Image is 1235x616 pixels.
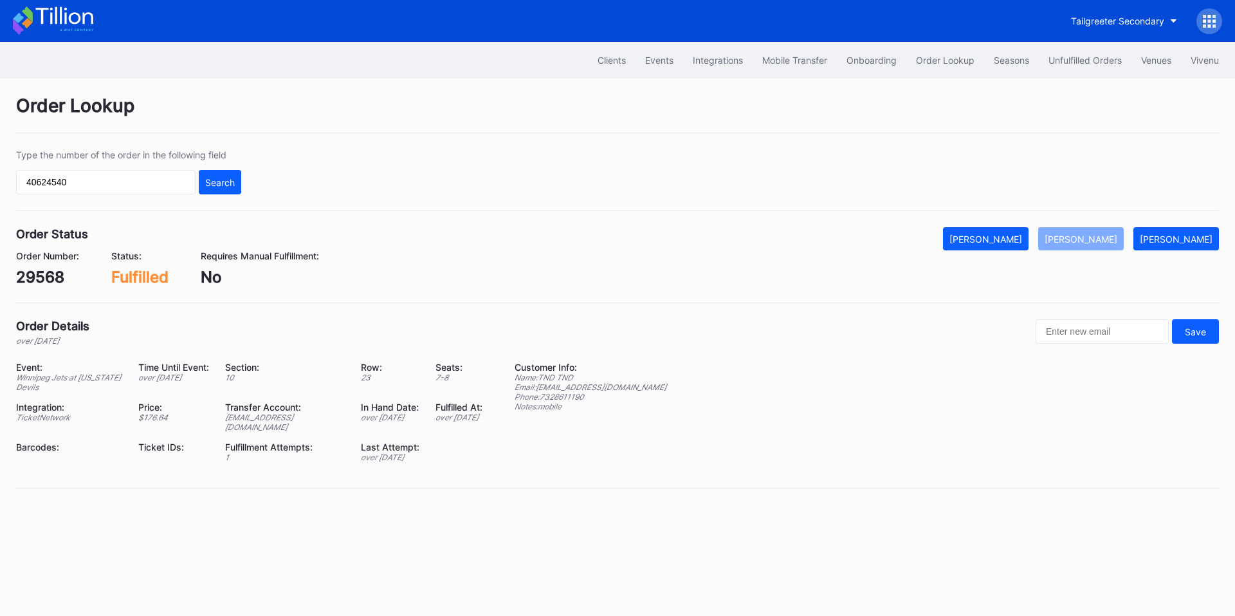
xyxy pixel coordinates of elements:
div: 10 [225,373,345,382]
div: 1 [225,453,345,462]
div: Name: TND TND [515,373,666,382]
div: Mobile Transfer [762,55,827,66]
div: [PERSON_NAME] [1140,234,1212,245]
div: Barcodes: [16,442,122,453]
input: Enter new email [1036,319,1169,344]
button: Save [1172,319,1219,344]
div: 7 - 8 [435,373,482,382]
div: 29568 [16,268,79,286]
div: Ticket IDs: [138,442,209,453]
div: Seasons [994,55,1029,66]
div: over [DATE] [435,413,482,422]
div: [EMAIL_ADDRESS][DOMAIN_NAME] [225,413,345,432]
div: Fulfillment Attempts: [225,442,345,453]
div: Integrations [693,55,743,66]
button: Venues [1131,48,1181,72]
div: Fulfilled At: [435,402,482,413]
div: Order Details [16,319,89,333]
div: Row: [361,362,419,373]
div: Events [645,55,673,66]
div: over [DATE] [361,453,419,462]
div: Clients [598,55,626,66]
div: Event: [16,362,122,373]
button: Vivenu [1181,48,1229,72]
div: Order Lookup [916,55,974,66]
div: Onboarding [846,55,897,66]
div: Notes: mobile [515,402,666,411]
div: Status: [111,250,169,261]
div: Tailgreeter Secondary [1071,15,1164,26]
button: Unfulfilled Orders [1039,48,1131,72]
div: over [DATE] [361,413,419,422]
div: TicketNetwork [16,413,122,422]
div: 23 [361,373,419,382]
div: Customer Info: [515,362,666,373]
button: Mobile Transfer [753,48,837,72]
div: Vivenu [1191,55,1219,66]
div: Save [1185,326,1206,337]
div: Search [205,177,235,188]
div: over [DATE] [16,336,89,346]
div: Order Number: [16,250,79,261]
div: In Hand Date: [361,402,419,413]
button: Search [199,170,241,194]
div: Order Status [16,227,88,241]
div: Requires Manual Fulfillment: [201,250,319,261]
div: Last Attempt: [361,442,419,453]
button: [PERSON_NAME] [1133,227,1219,250]
div: $ 176.64 [138,413,209,422]
div: Order Lookup [16,95,1219,133]
div: Email: [EMAIL_ADDRESS][DOMAIN_NAME] [515,382,666,392]
button: Order Lookup [906,48,984,72]
div: Seats: [435,362,482,373]
button: Onboarding [837,48,906,72]
div: Unfulfilled Orders [1048,55,1122,66]
div: Integration: [16,402,122,413]
div: Price: [138,402,209,413]
div: Winnipeg Jets at [US_STATE] Devils [16,373,122,392]
button: [PERSON_NAME] [1038,227,1124,250]
div: Venues [1141,55,1171,66]
div: No [201,268,319,286]
button: Integrations [683,48,753,72]
input: GT59662 [16,170,196,194]
div: [PERSON_NAME] [949,234,1022,245]
div: Fulfilled [111,268,169,286]
button: Tailgreeter Secondary [1061,9,1187,33]
div: Type the number of the order in the following field [16,149,241,160]
div: over [DATE] [138,373,209,382]
button: Clients [588,48,636,72]
div: Section: [225,362,345,373]
div: Transfer Account: [225,402,345,413]
button: Seasons [984,48,1039,72]
button: Events [636,48,683,72]
div: Time Until Event: [138,362,209,373]
div: [PERSON_NAME] [1045,234,1117,245]
div: Phone: 7328611190 [515,392,666,402]
button: [PERSON_NAME] [943,227,1029,250]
